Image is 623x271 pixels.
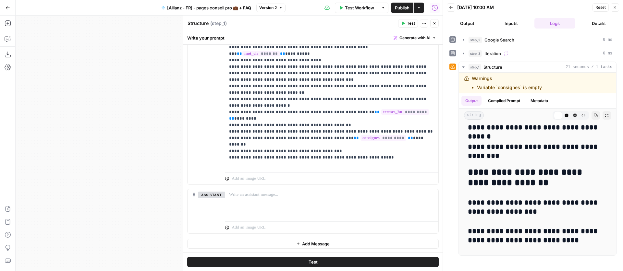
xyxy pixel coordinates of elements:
[461,96,482,106] button: Output
[198,192,225,198] button: assistant
[391,3,413,13] button: Publish
[534,18,576,29] button: Logs
[167,5,251,11] span: [Allianz - FR] - pages conseil pro 💼 + FAQ
[483,64,502,70] span: Structure
[259,5,277,11] span: Version 2
[592,3,609,12] button: Reset
[183,31,443,44] div: Write your prompt
[188,189,220,233] div: assistant
[603,51,612,56] span: 0 ms
[469,64,481,70] span: step_1
[477,84,542,91] li: Variable `consignes` is empty
[395,5,409,11] span: Publish
[459,48,616,59] button: 0 ms
[484,50,501,57] span: Iteration
[345,5,374,11] span: Test Workflow
[187,257,439,267] button: Test
[469,37,482,43] span: step_2
[578,18,619,29] button: Details
[399,35,430,41] span: Generate with AI
[391,34,439,42] button: Generate with AI
[407,20,415,26] span: Test
[302,241,330,247] span: Add Message
[459,73,616,255] div: 21 seconds / 1 tasks
[335,3,378,13] button: Test Workflow
[210,20,227,27] span: ( step_1 )
[484,37,514,43] span: Google Search
[484,96,524,106] button: Compiled Prompt
[256,4,286,12] button: Version 2
[459,35,616,45] button: 0 ms
[398,19,418,28] button: Test
[464,111,484,120] span: string
[595,5,606,10] span: Reset
[527,96,552,106] button: Metadata
[603,37,612,43] span: 0 ms
[187,239,439,249] button: Add Message
[491,18,532,29] button: Inputs
[447,18,488,29] button: Output
[157,3,255,13] button: [Allianz - FR] - pages conseil pro 💼 + FAQ
[188,20,209,27] textarea: Structure
[566,64,612,70] span: 21 seconds / 1 tasks
[472,75,542,91] div: Warnings
[469,50,482,57] span: step_3
[309,259,318,265] span: Test
[459,62,616,72] button: 21 seconds / 1 tasks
